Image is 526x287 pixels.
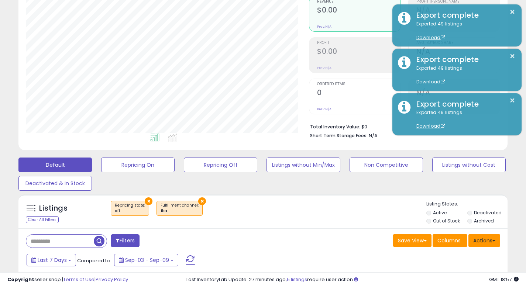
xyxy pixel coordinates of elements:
[198,197,206,205] button: ×
[411,10,516,21] div: Export complete
[114,254,178,266] button: Sep-03 - Sep-09
[145,197,152,205] button: ×
[416,47,500,57] h2: N/A
[7,276,128,283] div: seller snap | |
[350,158,423,172] button: Non Competitive
[416,123,445,129] a: Download
[437,237,461,244] span: Columns
[433,234,467,247] button: Columns
[433,210,447,216] label: Active
[63,276,94,283] a: Terms of Use
[489,276,519,283] span: 2025-09-17 18:57 GMT
[393,234,432,247] button: Save View
[26,216,59,223] div: Clear All Filters
[317,6,400,16] h2: $0.00
[115,203,145,214] span: Repricing state :
[317,82,400,86] span: Ordered Items
[354,277,358,282] i: Click here to read more about un-synced listings.
[7,276,34,283] strong: Copyright
[310,124,360,130] b: Total Inventory Value:
[18,176,92,191] button: Deactivated & In Stock
[310,132,368,139] b: Short Term Storage Fees:
[96,276,128,283] a: Privacy Policy
[317,41,400,45] span: Profit
[267,158,340,172] button: Listings without Min/Max
[115,208,145,214] div: off
[509,7,515,17] button: ×
[474,210,502,216] label: Deactivated
[101,158,175,172] button: Repricing On
[317,47,400,57] h2: $0.00
[411,109,516,130] div: Exported 49 listings.
[310,122,495,131] li: $0
[411,65,516,86] div: Exported 49 listings.
[161,208,199,214] div: fba
[509,96,515,105] button: ×
[432,158,506,172] button: Listings without Cost
[161,203,199,214] span: Fulfillment channel :
[317,66,331,70] small: Prev: N/A
[111,234,140,247] button: Filters
[416,79,445,85] a: Download
[474,218,494,224] label: Archived
[411,54,516,65] div: Export complete
[38,256,67,264] span: Last 7 Days
[411,99,516,110] div: Export complete
[77,257,111,264] span: Compared to:
[18,158,92,172] button: Default
[416,34,445,41] a: Download
[186,276,519,283] div: Last InventoryLab Update: 27 minutes ago, require user action.
[317,89,400,98] h2: 0
[317,24,331,29] small: Prev: N/A
[509,52,515,61] button: ×
[369,132,378,139] span: N/A
[39,203,68,214] h5: Listings
[287,276,307,283] a: 5 listings
[317,107,331,111] small: Prev: N/A
[468,234,500,247] button: Actions
[184,158,257,172] button: Repricing Off
[433,218,460,224] label: Out of Stock
[426,201,508,208] p: Listing States:
[27,254,76,266] button: Last 7 Days
[411,21,516,41] div: Exported 49 listings.
[125,256,169,264] span: Sep-03 - Sep-09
